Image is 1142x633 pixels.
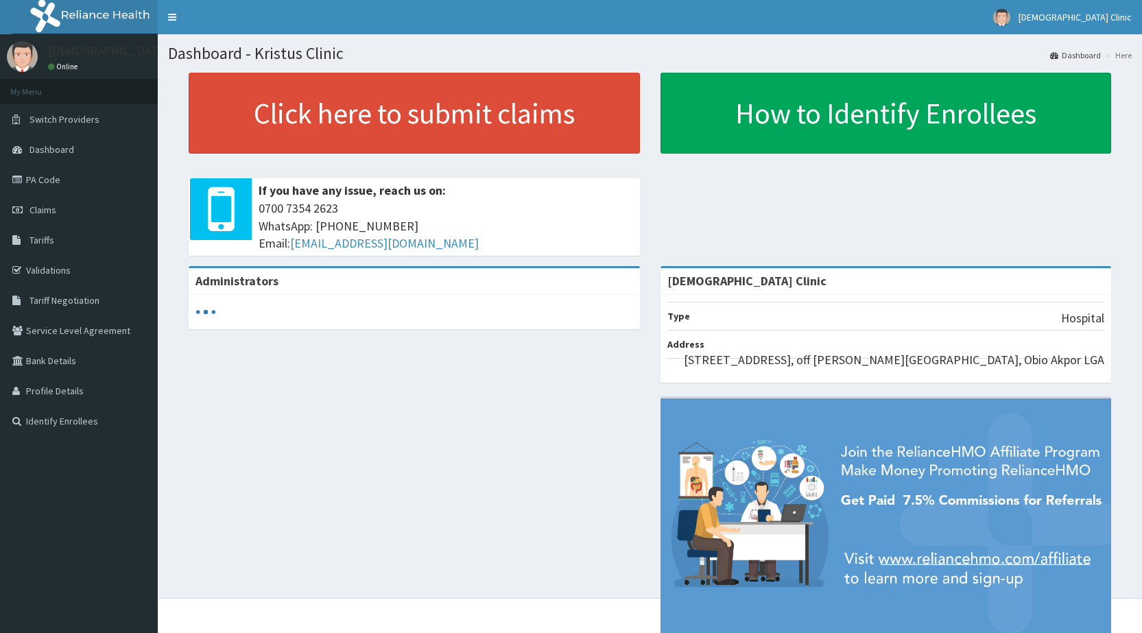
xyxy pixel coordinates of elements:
[195,273,278,289] b: Administrators
[661,73,1112,154] a: How to Identify Enrollees
[684,351,1104,369] p: [STREET_ADDRESS], off [PERSON_NAME][GEOGRAPHIC_DATA], Obio Akpor LGA
[168,45,1132,62] h1: Dashboard - Kristus Clinic
[48,45,201,57] p: [DEMOGRAPHIC_DATA] Clinic
[29,294,99,307] span: Tariff Negotiation
[1061,309,1104,327] p: Hospital
[29,204,56,216] span: Claims
[290,235,479,251] a: [EMAIL_ADDRESS][DOMAIN_NAME]
[667,310,690,322] b: Type
[195,302,216,322] svg: audio-loading
[993,9,1010,26] img: User Image
[29,143,74,156] span: Dashboard
[259,182,446,198] b: If you have any issue, reach us on:
[259,200,633,252] span: 0700 7354 2623 WhatsApp: [PHONE_NUMBER] Email:
[7,41,38,72] img: User Image
[667,273,826,289] strong: [DEMOGRAPHIC_DATA] Clinic
[1050,49,1101,61] a: Dashboard
[48,62,81,71] a: Online
[189,73,640,154] a: Click here to submit claims
[29,234,54,246] span: Tariffs
[1102,49,1132,61] li: Here
[1019,11,1132,23] span: [DEMOGRAPHIC_DATA] Clinic
[667,338,704,350] b: Address
[29,113,99,126] span: Switch Providers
